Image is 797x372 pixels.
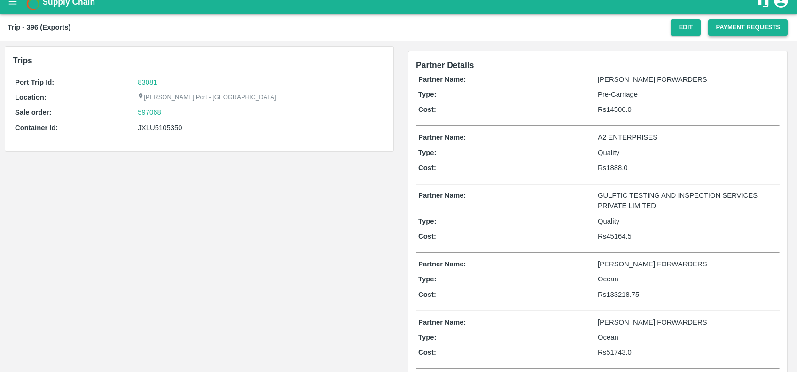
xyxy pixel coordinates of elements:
[598,132,777,142] p: A2 ENTERPRISES
[598,347,777,357] p: Rs 51743.0
[418,232,436,240] b: Cost:
[598,231,777,241] p: Rs 45164.5
[418,291,436,298] b: Cost:
[138,78,157,86] a: 83081
[418,133,466,141] b: Partner Name:
[418,149,437,156] b: Type:
[598,274,777,284] p: Ocean
[138,123,383,133] div: JXLU5105350
[418,260,466,268] b: Partner Name:
[8,23,70,31] b: Trip - 396 (Exports)
[598,216,777,226] p: Quality
[598,259,777,269] p: [PERSON_NAME] FORWARDERS
[598,289,777,300] p: Rs 133218.75
[418,91,437,98] b: Type:
[418,76,466,83] b: Partner Name:
[598,332,777,342] p: Ocean
[598,317,777,327] p: [PERSON_NAME] FORWARDERS
[416,61,474,70] span: Partner Details
[418,349,436,356] b: Cost:
[418,318,466,326] b: Partner Name:
[598,190,777,211] p: GULFTIC TESTING AND INSPECTION SERVICES PRIVATE LIMITED
[708,19,788,36] button: Payment Requests
[13,56,32,65] b: Trips
[598,104,777,115] p: Rs 14500.0
[138,107,161,117] a: 597068
[138,93,276,102] p: [PERSON_NAME] Port - [GEOGRAPHIC_DATA]
[15,108,52,116] b: Sale order:
[15,93,47,101] b: Location:
[418,275,437,283] b: Type:
[15,78,54,86] b: Port Trip Id:
[418,333,437,341] b: Type:
[598,163,777,173] p: Rs 1888.0
[598,74,777,85] p: [PERSON_NAME] FORWARDERS
[15,124,58,132] b: Container Id:
[671,19,701,36] button: Edit
[418,192,466,199] b: Partner Name:
[598,89,777,100] p: Pre-Carriage
[418,106,436,113] b: Cost:
[598,147,777,158] p: Quality
[418,164,436,171] b: Cost:
[418,217,437,225] b: Type:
